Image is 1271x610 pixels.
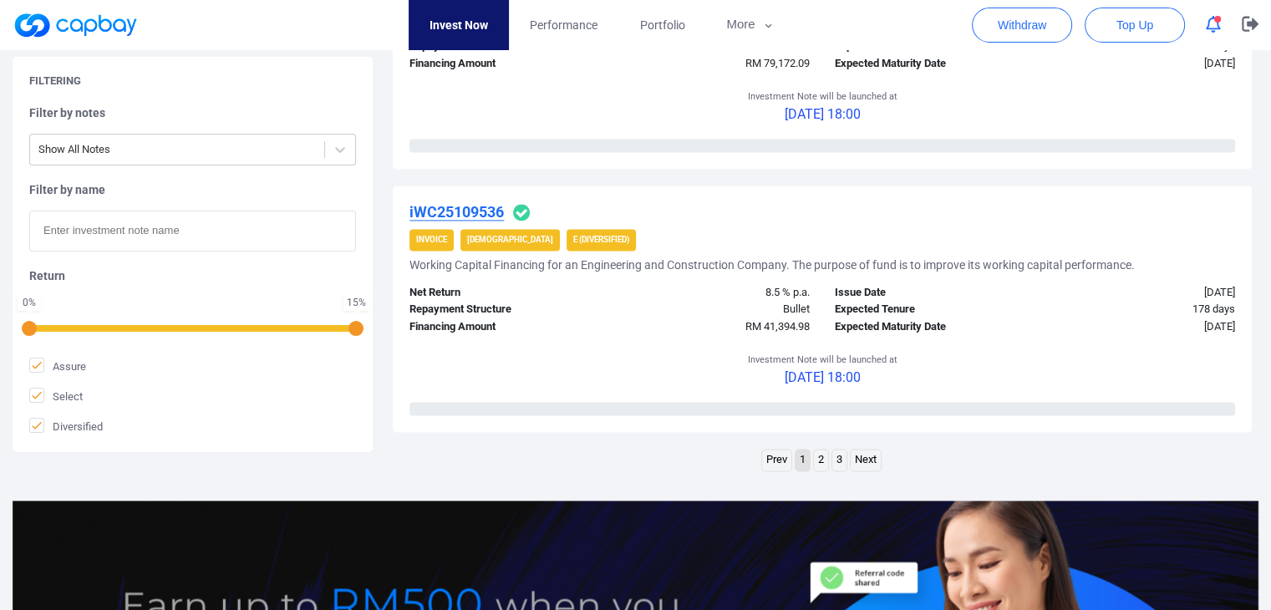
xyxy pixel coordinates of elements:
div: [DATE] [1035,55,1248,73]
a: Previous page [762,450,791,470]
strong: E (Diversified) [573,235,629,244]
h5: Return [29,268,356,283]
div: Issue Date [822,284,1035,302]
h5: Working Capital Financing for an Engineering and Construction Company. The purpose of fund is to ... [409,257,1135,272]
button: Withdraw [972,8,1072,43]
div: Financing Amount [397,318,609,336]
p: Investment Note will be launched at [748,89,897,104]
div: [DATE] [1035,318,1248,336]
button: Top Up [1085,8,1185,43]
span: Diversified [29,418,103,435]
div: Bullet [610,301,822,318]
div: 0 % [21,297,38,308]
div: Repayment Structure [397,301,609,318]
div: Expected Tenure [822,301,1035,318]
span: Portfolio [639,16,684,34]
strong: Invoice [416,235,447,244]
div: Net Return [397,284,609,302]
span: Assure [29,358,86,374]
span: Top Up [1116,17,1153,33]
u: iWC25109536 [409,203,504,221]
span: Performance [530,16,597,34]
a: Page 2 [814,450,828,470]
span: RM 41,394.98 [745,320,810,333]
div: Expected Maturity Date [822,55,1035,73]
div: Financing Amount [397,55,609,73]
h5: Filter by notes [29,105,356,120]
p: Investment Note will be launched at [748,353,897,368]
div: 15 % [347,297,366,308]
input: Enter investment note name [29,211,356,252]
a: Page 1 is your current page [796,450,810,470]
div: 178 days [1035,301,1248,318]
div: Expected Maturity Date [822,318,1035,336]
p: [DATE] 18:00 [748,367,897,389]
span: RM 79,172.09 [745,57,810,69]
span: Select [29,388,83,404]
h5: Filter by name [29,182,356,197]
strong: [DEMOGRAPHIC_DATA] [467,235,553,244]
h5: Filtering [29,74,81,89]
p: [DATE] 18:00 [748,104,897,125]
div: [DATE] [1035,284,1248,302]
a: Next page [851,450,881,470]
div: 8.5 % p.a. [610,284,822,302]
a: Page 3 [832,450,846,470]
